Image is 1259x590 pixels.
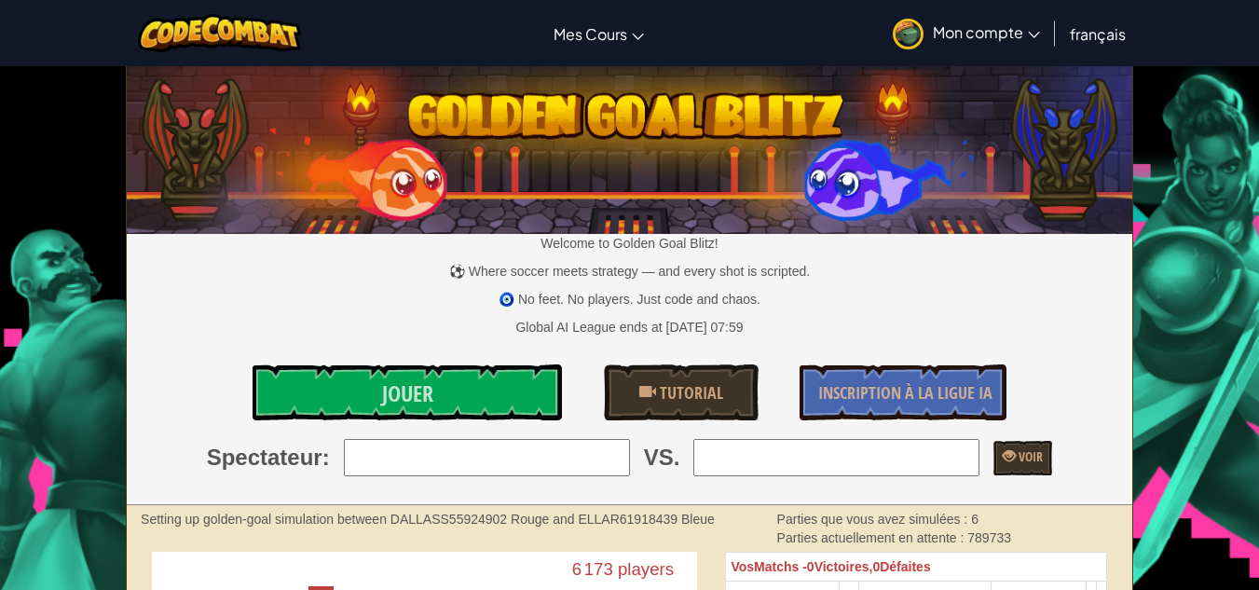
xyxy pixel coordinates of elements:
a: Mon compte [883,4,1049,62]
span: Tutorial [656,381,723,405]
span: Victoires, [814,559,873,574]
p: 🧿 No feet. No players. Just code and chaos. [127,290,1132,309]
img: avatar [893,19,924,49]
span: Mon compte [933,22,1040,42]
span: français [1070,24,1126,44]
span: Spectateur [207,442,322,473]
span: 789733 [967,530,1011,545]
a: Mes Cours [544,8,653,59]
span: Mes Cours [554,24,627,44]
text: 6 173 players [572,559,674,579]
span: Vos [731,559,754,574]
p: Welcome to Golden Goal Blitz! [127,234,1132,253]
div: Global AI League ends at [DATE] 07:59 [515,318,743,336]
a: Tutorial [604,364,759,420]
img: CodeCombat logo [138,14,301,52]
span: Parties que vous avez simulées : [777,512,972,527]
span: Parties actuellement en attente : [777,530,968,545]
span: 6 [971,512,978,527]
th: 0 0 [726,553,1106,582]
img: Golden Goal [127,59,1132,234]
a: français [1061,8,1135,59]
a: Inscription à la Ligue IA [800,364,1006,420]
span: Matchs - [754,559,807,574]
span: VS. [644,442,680,473]
span: Défaites [880,559,930,574]
span: Jouer [382,378,433,408]
strong: Setting up golden-goal simulation between DALLASS55924902 Rouge and ELLAR61918439 Bleue [141,512,715,527]
span: : [322,442,330,473]
span: Voir [1016,447,1043,465]
p: ⚽ Where soccer meets strategy — and every shot is scripted. [127,262,1132,281]
span: Inscription à la Ligue IA [818,381,992,405]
